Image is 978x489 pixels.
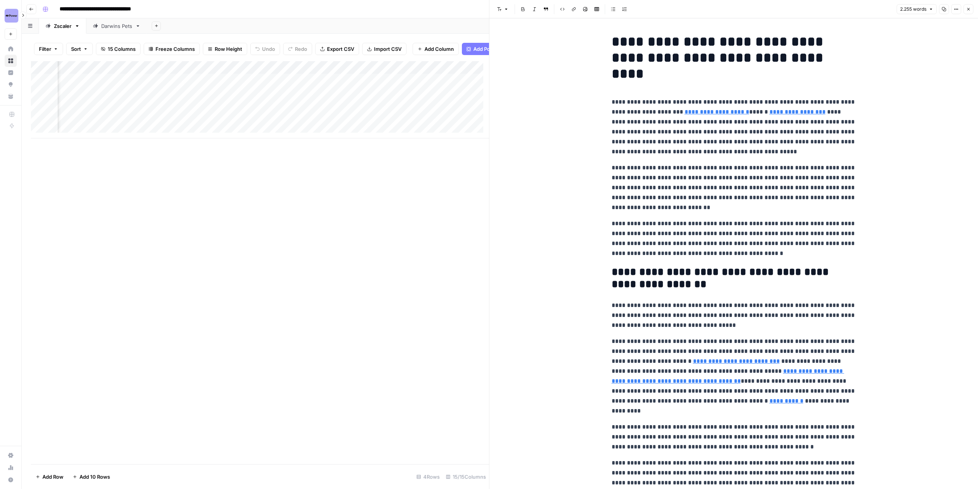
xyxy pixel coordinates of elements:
span: Undo [262,45,275,53]
button: 15 Columns [96,43,141,55]
button: Redo [283,43,312,55]
a: Settings [5,449,17,461]
a: Browse [5,55,17,67]
button: Freeze Columns [144,43,200,55]
span: Export CSV [327,45,354,53]
button: Workspace: Power Digital [5,6,17,25]
a: Zscaler [39,18,86,34]
a: Darwins Pets [86,18,147,34]
button: Row Height [203,43,247,55]
a: Your Data [5,90,17,102]
a: Home [5,43,17,55]
button: Import CSV [362,43,406,55]
span: 2.255 words [900,6,926,13]
span: Add Row [42,473,63,481]
a: Opportunities [5,78,17,91]
a: Usage [5,461,17,474]
span: Redo [295,45,307,53]
span: Add 10 Rows [79,473,110,481]
button: Add Column [413,43,459,55]
button: Add 10 Rows [68,471,115,483]
div: 4 Rows [413,471,443,483]
button: Add Power Agent [462,43,520,55]
span: 15 Columns [108,45,136,53]
img: Power Digital Logo [5,9,18,23]
span: Row Height [215,45,242,53]
span: Sort [71,45,81,53]
div: Darwins Pets [101,22,132,30]
span: Import CSV [374,45,402,53]
button: Export CSV [315,43,359,55]
span: Filter [39,45,51,53]
span: Add Column [424,45,454,53]
button: Undo [250,43,280,55]
button: Filter [34,43,63,55]
a: Insights [5,67,17,79]
span: Add Power Agent [473,45,515,53]
button: Sort [66,43,93,55]
div: 15/15 Columns [443,471,489,483]
button: Add Row [31,471,68,483]
span: Freeze Columns [155,45,195,53]
div: Zscaler [54,22,71,30]
button: Help + Support [5,474,17,486]
button: 2.255 words [897,4,937,14]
